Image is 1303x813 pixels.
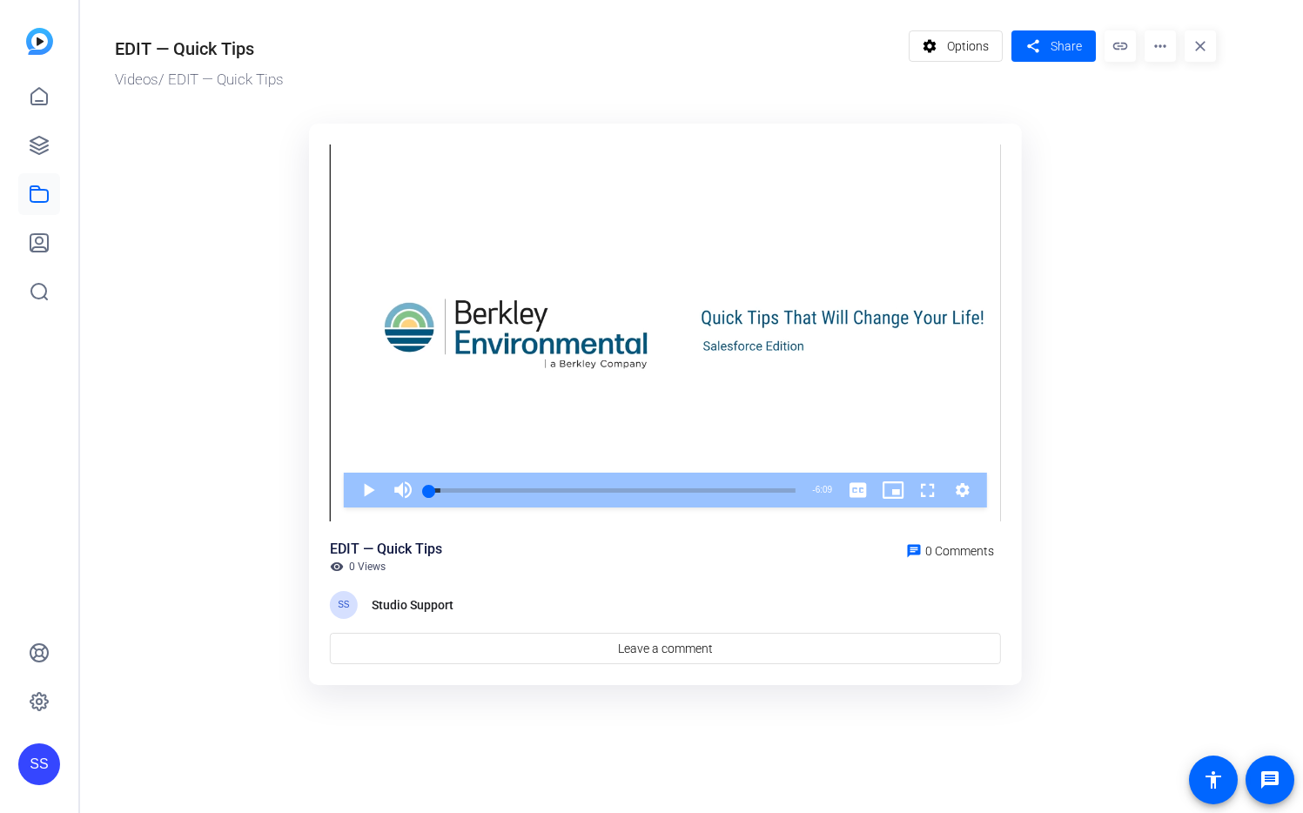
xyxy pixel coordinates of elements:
[906,543,922,559] mat-icon: chat
[386,473,420,507] button: Mute
[330,591,358,619] div: SS
[876,473,910,507] button: Picture-in-Picture
[1185,30,1216,62] mat-icon: close
[1203,769,1224,790] mat-icon: accessibility
[1051,37,1082,56] span: Share
[372,595,459,615] div: Studio Support
[925,544,994,558] span: 0 Comments
[351,473,386,507] button: Play
[26,28,53,55] img: blue-gradient.svg
[330,144,1001,522] div: Video Player
[947,30,989,63] span: Options
[429,488,796,493] div: Progress Bar
[618,640,713,658] span: Leave a comment
[1022,35,1044,58] mat-icon: share
[1105,30,1136,62] mat-icon: link
[909,30,1004,62] button: Options
[812,485,815,494] span: -
[330,539,442,560] div: EDIT — Quick Tips
[1011,30,1096,62] button: Share
[919,30,941,63] mat-icon: settings
[18,743,60,785] div: SS
[1259,769,1280,790] mat-icon: message
[330,633,1001,664] a: Leave a comment
[841,473,876,507] button: Captions
[115,36,254,62] div: EDIT — Quick Tips
[899,539,1001,560] a: 0 Comments
[115,69,900,91] div: / EDIT — Quick Tips
[115,71,158,88] a: Videos
[910,473,945,507] button: Fullscreen
[330,560,344,574] mat-icon: visibility
[816,485,832,494] span: 6:09
[1145,30,1176,62] mat-icon: more_horiz
[349,560,386,574] span: 0 Views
